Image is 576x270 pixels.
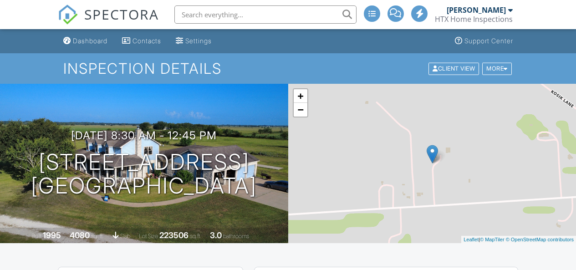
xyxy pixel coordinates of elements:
[185,37,212,45] div: Settings
[159,230,189,240] div: 223506
[31,233,41,239] span: Built
[482,62,512,75] div: More
[480,237,505,242] a: © MapTiler
[139,233,158,239] span: Lot Size
[43,230,61,240] div: 1995
[172,33,215,50] a: Settings
[464,37,513,45] div: Support Center
[294,103,307,117] a: Zoom out
[73,37,107,45] div: Dashboard
[210,230,222,240] div: 3.0
[435,15,513,24] div: HTX Home Inspections
[294,89,307,103] a: Zoom in
[70,230,90,240] div: 4080
[84,5,159,24] span: SPECTORA
[31,150,257,199] h1: [STREET_ADDRESS] [GEOGRAPHIC_DATA]
[223,233,249,239] span: bathrooms
[451,33,517,50] a: Support Center
[58,5,78,25] img: The Best Home Inspection Software - Spectora
[71,129,217,142] h3: [DATE] 8:30 am - 12:45 pm
[118,33,165,50] a: Contacts
[464,237,479,242] a: Leaflet
[58,12,159,31] a: SPECTORA
[506,237,574,242] a: © OpenStreetMap contributors
[428,65,481,71] a: Client View
[120,233,130,239] span: slab
[63,61,512,76] h1: Inspection Details
[190,233,201,239] span: sq.ft.
[174,5,357,24] input: Search everything...
[447,5,506,15] div: [PERSON_NAME]
[461,236,576,244] div: |
[428,62,479,75] div: Client View
[60,33,111,50] a: Dashboard
[133,37,161,45] div: Contacts
[91,233,104,239] span: sq. ft.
